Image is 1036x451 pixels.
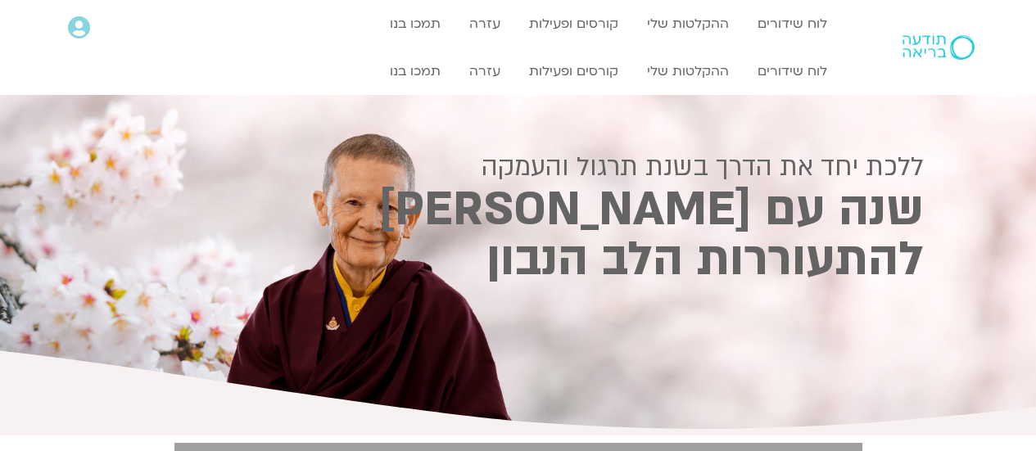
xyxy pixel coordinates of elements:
a: לוח שידורים [749,8,835,39]
a: ההקלטות שלי [639,8,737,39]
h2: ללכת יחד את הדרך בשנת תרגול והעמקה [113,152,924,182]
a: תמכו בנו [382,56,449,87]
img: תודעה בריאה [903,35,975,60]
a: קורסים ופעילות [521,8,627,39]
a: תמכו בנו [382,8,449,39]
h2: להתעוררות הלב הנבון [113,238,924,282]
a: עזרה [461,8,509,39]
a: ההקלטות שלי [639,56,737,87]
a: לוח שידורים [749,56,835,87]
a: קורסים ופעילות [521,56,627,87]
a: עזרה [461,56,509,87]
h2: שנה עם [PERSON_NAME] [113,188,924,232]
